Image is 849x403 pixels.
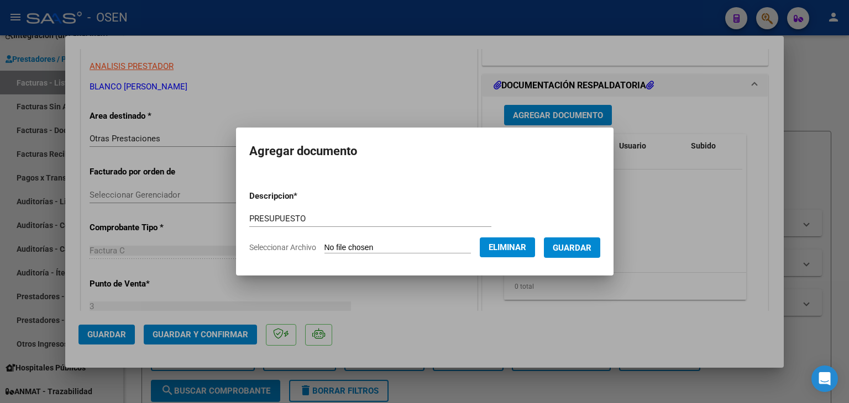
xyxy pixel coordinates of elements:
[811,365,838,392] div: Open Intercom Messenger
[249,243,316,252] span: Seleccionar Archivo
[480,237,535,257] button: Eliminar
[249,190,355,203] p: Descripcion
[249,141,600,162] h2: Agregar documento
[553,243,591,253] span: Guardar
[544,237,600,258] button: Guardar
[489,242,526,252] span: Eliminar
